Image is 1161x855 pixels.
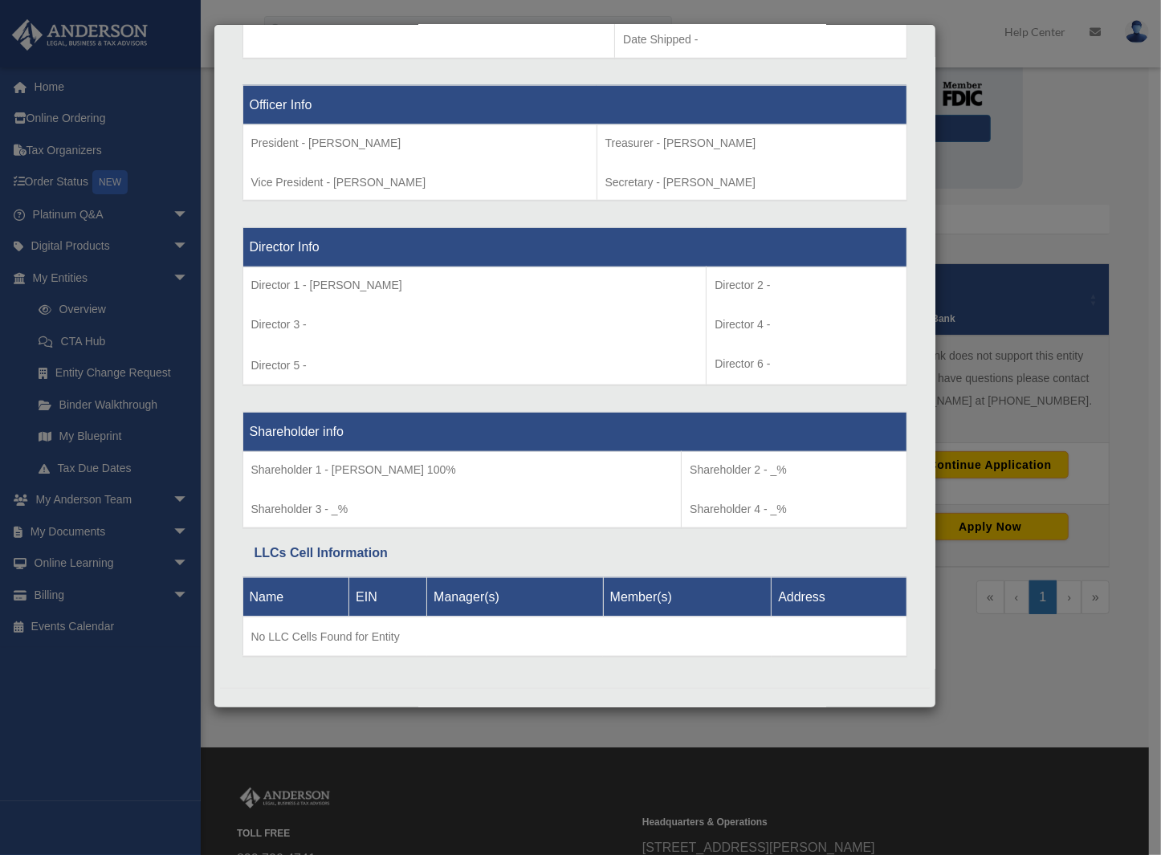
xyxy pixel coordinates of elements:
th: Address [772,577,906,617]
p: Secretary - [PERSON_NAME] [605,173,898,193]
th: Manager(s) [427,577,604,617]
div: LLCs Cell Information [255,542,895,564]
td: No LLC Cells Found for Entity [242,617,906,657]
p: Vice President - [PERSON_NAME] [251,173,589,193]
p: President - [PERSON_NAME] [251,133,589,153]
th: Director Info [242,228,906,267]
th: Member(s) [603,577,772,617]
p: Director 1 - [PERSON_NAME] [251,275,699,295]
p: Director 2 - [715,275,898,295]
th: Name [242,577,349,617]
p: Shareholder 4 - _% [690,499,898,519]
p: Director 6 - [715,354,898,374]
p: Shareholder 2 - _% [690,460,898,480]
td: Director 5 - [242,267,707,386]
p: Director 4 - [715,315,898,335]
th: EIN [349,577,427,617]
p: Treasurer - [PERSON_NAME] [605,133,898,153]
p: Director 3 - [251,315,699,335]
p: Shareholder 3 - _% [251,499,674,519]
th: Shareholder info [242,413,906,452]
th: Officer Info [242,85,906,124]
p: Shareholder 1 - [PERSON_NAME] 100% [251,460,674,480]
p: Date Shipped - [623,30,898,50]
